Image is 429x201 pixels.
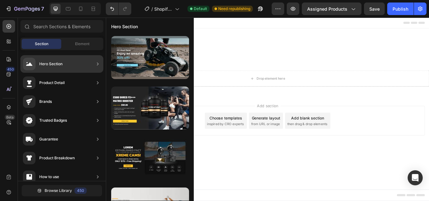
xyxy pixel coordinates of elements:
p: 7 [41,5,44,13]
button: Publish [387,3,414,15]
div: Trusted Badges [39,117,67,124]
div: Undo/Redo [106,3,131,15]
span: from URL or image [169,122,203,127]
div: 450 [74,188,87,194]
span: inspired by CRO experts [118,122,161,127]
div: Publish [393,6,408,12]
span: Assigned Products [307,6,347,12]
span: Shopify Original Product Template [154,6,172,12]
iframe: Design area [106,18,429,201]
div: Brands [39,98,52,105]
div: Guarantee [39,136,58,142]
button: Assigned Products [302,3,361,15]
div: 450 [6,67,15,72]
div: Product Breakdown [39,155,75,161]
button: Browse Library450 [22,185,102,196]
button: 7 [3,3,47,15]
button: Save [364,3,385,15]
span: Save [369,6,380,12]
div: Drop element here [176,69,209,74]
span: Need republishing [218,6,250,12]
input: Search Sections & Elements [20,20,103,33]
span: Default [194,6,207,12]
div: Beta [5,115,15,120]
div: Hero Section [39,61,62,67]
div: Open Intercom Messenger [408,170,423,185]
span: Section [35,41,48,47]
span: Add section [174,100,204,106]
span: then drag & drop elements [211,122,258,127]
div: Product Detail [39,80,65,86]
div: Choose templates [121,114,159,120]
span: Element [75,41,90,47]
div: Generate layout [170,114,203,120]
div: Add blank section [216,114,254,120]
div: How to use [39,174,59,180]
span: / [151,6,153,12]
span: Browse Library [45,188,72,193]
